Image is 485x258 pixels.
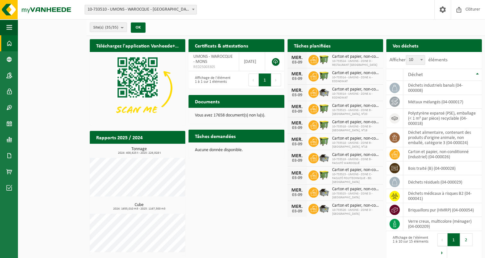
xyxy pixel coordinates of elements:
[332,76,380,83] span: 10-733514 - UMONS - ZONE A - ECONOMAT
[332,59,380,67] span: 10-733524 - UMONS - ZONE D - RESTAURANT [GEOGRAPHIC_DATA]
[291,159,304,163] div: 03-09
[288,39,337,52] h2: Tâches planifiées
[386,39,425,52] h2: Vos déchets
[319,70,330,81] img: WB-1100-HPE-GN-50
[332,54,380,59] span: Carton et papier, non-conditionné (industriel)
[406,56,425,64] span: 10
[291,121,304,126] div: MER.
[403,203,482,217] td: briquaillons pur (HMRP) (04-000054)
[291,55,304,60] div: MER.
[291,104,304,109] div: MER.
[291,142,304,147] div: 03-09
[291,126,304,130] div: 03-09
[90,22,127,32] button: Site(s)(35/35)
[188,95,226,107] h2: Documents
[259,73,271,86] button: 1
[239,52,265,71] td: [DATE]
[248,73,259,86] button: Previous
[291,176,304,180] div: 03-09
[332,71,380,76] span: Carton et papier, non-conditionné (industriel)
[332,158,380,165] span: 10-733519 - UMONS - ZONE B - FACULTÉ WAROCQUÉ
[403,147,482,161] td: carton et papier, non-conditionné (industriel) (04-000026)
[93,207,185,211] span: 2024: 1655,010 m3 - 2025: 1167,500 m3
[332,187,380,192] span: Carton et papier, non-conditionné (industriel)
[403,217,482,231] td: verre creux, multicolore (ménager) (04-000209)
[291,193,304,197] div: 03-09
[291,171,304,176] div: MER.
[195,148,278,152] p: Aucune donnée disponible.
[90,39,185,52] h2: Téléchargez l'application Vanheede+ maintenant!
[130,143,185,156] a: Consulter les rapports
[291,60,304,65] div: 03-09
[332,125,380,133] span: 10-733518 - UMONS - ZONE B - [GEOGRAPHIC_DATA], N°18
[403,175,482,189] td: déchets résiduels (04-000029)
[332,203,380,208] span: Carton et papier, non-conditionné (industriel)
[319,169,330,180] img: WB-1100-HPE-GN-50
[291,209,304,214] div: 03-09
[93,151,185,155] span: 2024: 400,625 t - 2025: 226,928 t
[332,173,380,184] span: 10-733523 - UMONS - ZONE C - FACULTÉ POLYTECHNIQUE - BD. [GEOGRAPHIC_DATA]
[332,168,380,173] span: Carton et papier, non-conditionné (industriel)
[291,137,304,142] div: MER.
[319,54,330,65] img: WB-1100-HPE-GN-50
[403,161,482,175] td: bois traité (B) (04-000028)
[332,141,380,149] span: 10-733518 - UMONS - ZONE B - [GEOGRAPHIC_DATA], N°18
[291,72,304,77] div: MER.
[403,189,482,203] td: déchets médicaux à risques B2 (04-000041)
[447,233,460,246] button: 1
[291,204,304,209] div: MER.
[332,103,380,108] span: Carton et papier, non-conditionné (industriel)
[389,57,447,63] label: Afficher éléments
[93,147,185,155] h3: Tonnage
[195,113,278,118] p: Vous avez 17658 document(s) non lu(s).
[332,108,380,116] span: 10-733515 - UMONS - ZONE B - [GEOGRAPHIC_DATA], N°20
[93,23,118,32] span: Site(s)
[403,95,482,109] td: métaux mélangés (04-000017)
[332,120,380,125] span: Carton et papier, non-conditionné (industriel)
[406,55,425,65] span: 10
[291,153,304,159] div: MER.
[93,203,185,211] h3: Cube
[188,39,255,52] h2: Certificats & attestations
[193,54,233,64] span: UMONS - WAROCQUE - MONS
[332,208,380,216] span: 10-733526 - UMONS - ZONE D - [GEOGRAPHIC_DATA]
[90,131,149,143] h2: Rapports 2025 / 2024
[319,152,330,163] img: WB-5000-GAL-GY-01
[319,136,330,147] img: WB-1100-HPE-GN-51
[460,233,472,246] button: 2
[408,72,423,77] span: Déchet
[403,109,482,128] td: polystyrène expansé (PSE), emballage (< 1 m² par pièce) recyclable (04-000018)
[291,109,304,114] div: 03-09
[319,186,330,197] img: WB-5000-GAL-GY-01
[332,136,380,141] span: Carton et papier, non-conditionné (industriel)
[332,192,380,200] span: 10-733525 - UMONS - ZONE D - [GEOGRAPHIC_DATA]
[291,93,304,98] div: 03-09
[291,188,304,193] div: MER.
[319,87,330,98] img: WB-5000-GAL-GY-01
[319,119,330,130] img: WB-1100-HPE-GN-50
[271,73,281,86] button: Next
[437,233,447,246] button: Previous
[131,22,146,33] button: OK
[332,87,380,92] span: Carton et papier, non-conditionné (industriel)
[319,203,330,214] img: WB-5000-GAL-GY-01
[403,128,482,147] td: déchet alimentaire, contenant des produits d'origine animale, non emballé, catégorie 3 (04-000024)
[192,73,233,87] div: Affichage de l'élément 1 à 1 sur 1 éléments
[193,64,234,70] span: RED25003305
[105,25,118,30] count: (35/35)
[85,5,197,14] span: 10-733510 - UMONS - WAROCQUE - MONS
[90,52,185,124] img: Download de VHEPlus App
[319,103,330,114] img: WB-1100-HPE-GN-50
[291,77,304,81] div: 03-09
[188,130,242,142] h2: Tâches demandées
[332,152,380,158] span: Carton et papier, non-conditionné (industriel)
[291,88,304,93] div: MER.
[332,92,380,100] span: 10-733514 - UMONS - ZONE A - ECONOMAT
[403,81,482,95] td: déchets industriels banals (04-000008)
